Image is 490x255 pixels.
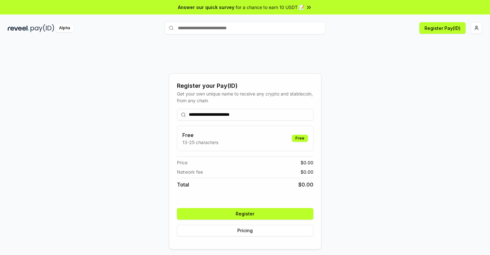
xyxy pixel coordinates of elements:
[298,181,313,188] span: $ 0.00
[236,4,304,11] span: for a chance to earn 10 USDT 📝
[292,135,308,142] div: Free
[177,208,313,220] button: Register
[177,159,188,166] span: Price
[178,4,234,11] span: Answer our quick survey
[177,168,203,175] span: Network fee
[177,225,313,236] button: Pricing
[177,90,313,104] div: Get your own unique name to receive any crypto and stablecoin, from any chain
[56,24,74,32] div: Alpha
[177,81,313,90] div: Register your Pay(ID)
[8,24,29,32] img: reveel_dark
[182,131,218,139] h3: Free
[301,159,313,166] span: $ 0.00
[182,139,218,146] p: 13-25 characters
[31,24,54,32] img: pay_id
[301,168,313,175] span: $ 0.00
[419,22,466,34] button: Register Pay(ID)
[177,181,189,188] span: Total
